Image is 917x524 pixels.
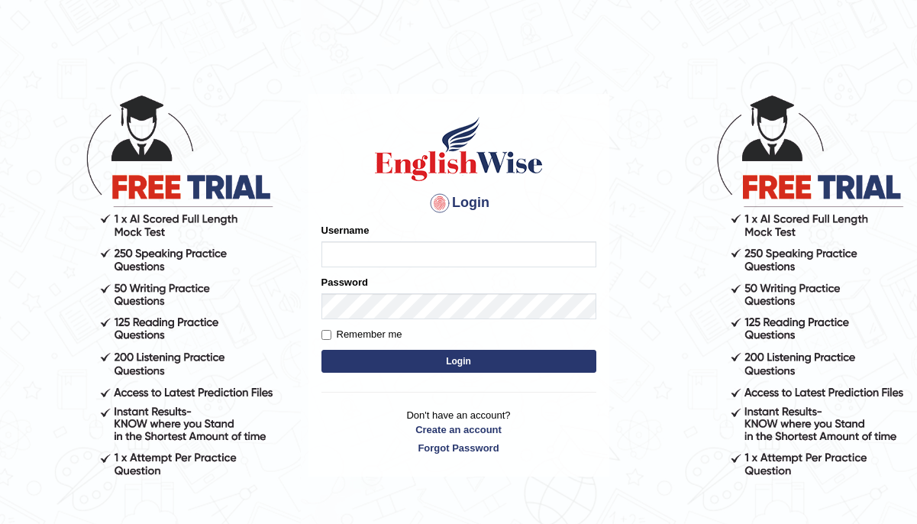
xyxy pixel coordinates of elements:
a: Forgot Password [321,441,596,455]
input: Remember me [321,330,331,340]
label: Remember me [321,327,402,342]
label: Username [321,223,370,238]
label: Password [321,275,368,289]
button: Login [321,350,596,373]
h4: Login [321,191,596,215]
a: Create an account [321,422,596,437]
img: Logo of English Wise sign in for intelligent practice with AI [372,115,546,183]
p: Don't have an account? [321,408,596,455]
